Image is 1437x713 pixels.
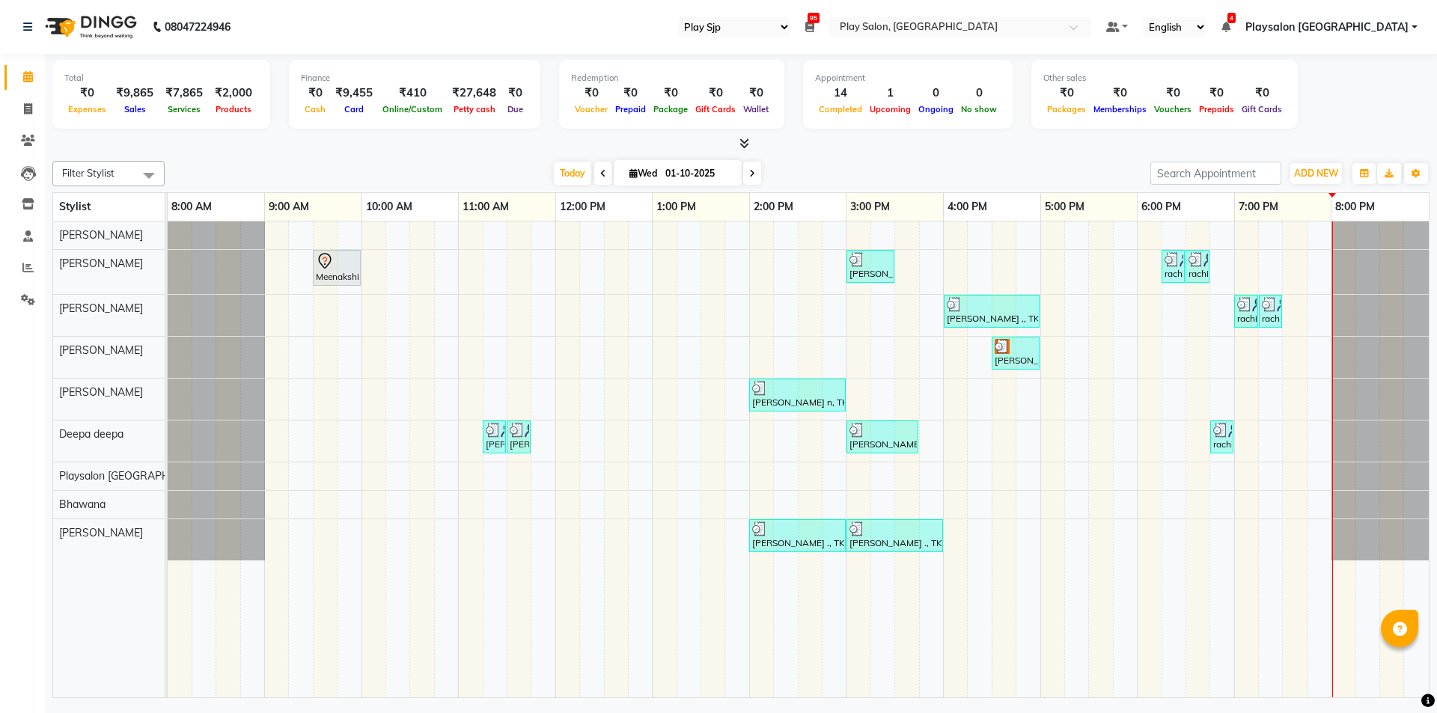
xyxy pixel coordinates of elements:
[750,196,797,218] a: 2:00 PM
[59,385,143,399] span: [PERSON_NAME]
[945,297,1038,325] div: [PERSON_NAME] ., TK05, 04:00 PM-05:00 PM, Spa pedicure
[751,381,844,409] div: [PERSON_NAME] n, TK04, 02:00 PM-03:00 PM, root touch up (Re growth length) Majirel
[846,196,894,218] a: 3:00 PM
[301,85,329,102] div: ₹0
[502,85,528,102] div: ₹0
[848,423,917,451] div: [PERSON_NAME] ., TK02, 03:00 PM-03:45 PM, Waxing-Full Legs,Waxing Full Arms,Rica waxing under arms
[571,104,611,114] span: Voucher
[450,104,499,114] span: Petty cash
[1238,85,1286,102] div: ₹0
[508,423,529,451] div: [PERSON_NAME] ., TK03, 11:30 AM-11:45 AM, Threading-Eye Brow Shaping
[265,196,313,218] a: 9:00 AM
[1331,196,1379,218] a: 8:00 PM
[59,257,143,270] span: [PERSON_NAME]
[626,168,661,179] span: Wed
[1374,653,1422,698] iframe: chat widget
[120,104,150,114] span: Sales
[739,104,772,114] span: Wallet
[168,196,216,218] a: 8:00 AM
[362,196,416,218] a: 10:00 AM
[1090,85,1150,102] div: ₹0
[661,162,736,185] input: 2025-10-01
[1212,423,1232,451] div: rachita g, TK07, 06:45 PM-07:00 PM, Threading-Eye Brow Shaping
[38,6,141,48] img: logo
[379,85,446,102] div: ₹410
[1163,252,1183,281] div: rachita g, TK07, 06:15 PM-06:30 PM, Threading-Eye Brow Shaping
[957,104,1001,114] span: No show
[301,72,528,85] div: Finance
[1043,85,1090,102] div: ₹0
[484,423,504,451] div: [PERSON_NAME] ., TK03, 11:15 AM-11:30 AM, Threading-Upper Lip
[815,85,866,102] div: 14
[993,339,1038,367] div: [PERSON_NAME], TK06, 04:30 PM-05:00 PM, Nail extension removal
[1187,252,1208,281] div: rachita g, TK07, 06:30 PM-06:45 PM, Threading-Upper Lip
[957,85,1001,102] div: 0
[653,196,700,218] a: 1:00 PM
[59,200,91,213] span: Stylist
[209,85,258,102] div: ₹2,000
[915,85,957,102] div: 0
[611,85,650,102] div: ₹0
[1150,85,1195,102] div: ₹0
[159,85,209,102] div: ₹7,865
[739,85,772,102] div: ₹0
[59,498,106,511] span: Bhawana
[848,252,893,281] div: [PERSON_NAME] n, TK04, 03:00 PM-03:30 PM, Cartridge Wax Half Legs
[459,196,513,218] a: 11:00 AM
[314,252,359,284] div: Meenakshi, TK01, 09:30 AM-10:00 AM, Nail extension removal
[59,302,143,315] span: [PERSON_NAME]
[692,104,739,114] span: Gift Cards
[59,526,143,539] span: [PERSON_NAME]
[1138,196,1185,218] a: 6:00 PM
[59,228,143,242] span: [PERSON_NAME]
[59,427,123,441] span: Deepa deepa
[1236,297,1257,325] div: rachita g, TK07, 07:00 PM-07:15 PM, Threading-Eye Brow Shaping
[866,85,915,102] div: 1
[692,85,739,102] div: ₹0
[571,85,611,102] div: ₹0
[446,85,502,102] div: ₹27,648
[62,167,115,179] span: Filter Stylist
[110,85,159,102] div: ₹9,865
[751,521,844,550] div: [PERSON_NAME] ., TK02, 02:00 PM-03:00 PM, Hair Cut [DEMOGRAPHIC_DATA] (Senior Stylist)
[1043,72,1286,85] div: Other sales
[341,104,367,114] span: Card
[1195,85,1238,102] div: ₹0
[1238,104,1286,114] span: Gift Cards
[301,104,329,114] span: Cash
[554,162,591,185] span: Today
[1245,19,1409,35] span: Playsalon [GEOGRAPHIC_DATA]
[611,104,650,114] span: Prepaid
[1260,297,1281,325] div: rachita g, TK07, 07:15 PM-07:30 PM, Threading-[GEOGRAPHIC_DATA]
[556,196,609,218] a: 12:00 PM
[1150,162,1281,185] input: Search Appointment
[64,104,110,114] span: Expenses
[650,85,692,102] div: ₹0
[866,104,915,114] span: Upcoming
[1043,104,1090,114] span: Packages
[64,72,258,85] div: Total
[165,6,231,48] b: 08047224946
[848,521,942,550] div: [PERSON_NAME] ., TK05, 03:00 PM-04:00 PM, Hair Cut [DEMOGRAPHIC_DATA] (Senior Stylist)
[808,13,820,23] span: 95
[1150,104,1195,114] span: Vouchers
[64,85,110,102] div: ₹0
[1195,104,1238,114] span: Prepaids
[379,104,446,114] span: Online/Custom
[504,104,527,114] span: Due
[59,343,143,357] span: [PERSON_NAME]
[1041,196,1088,218] a: 5:00 PM
[1227,13,1236,23] span: 4
[915,104,957,114] span: Ongoing
[329,85,379,102] div: ₹9,455
[571,72,772,85] div: Redemption
[815,72,1001,85] div: Appointment
[212,104,255,114] span: Products
[650,104,692,114] span: Package
[1090,104,1150,114] span: Memberships
[1235,196,1282,218] a: 7:00 PM
[164,104,204,114] span: Services
[815,104,866,114] span: Completed
[59,469,216,483] span: Playsalon [GEOGRAPHIC_DATA]
[944,196,991,218] a: 4:00 PM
